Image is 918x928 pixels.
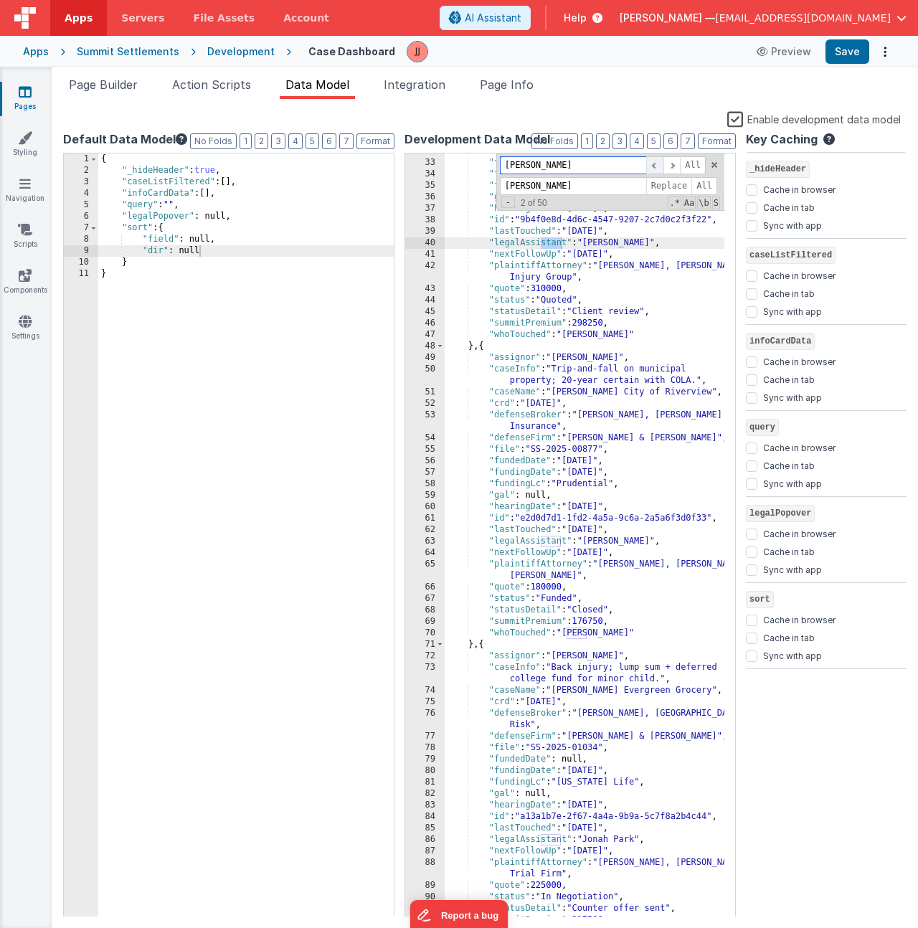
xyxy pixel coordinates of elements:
div: 57 [405,467,445,478]
div: 56 [405,455,445,467]
span: Replace [646,177,692,195]
div: 91 [405,903,445,914]
div: 49 [405,352,445,364]
span: Page Info [480,77,534,92]
button: 2 [596,133,610,149]
label: Cache in browser [763,181,836,196]
div: 72 [405,650,445,662]
span: Servers [121,11,164,25]
div: 62 [405,524,445,536]
button: Save [825,39,869,64]
h4: Case Dashboard [308,46,395,57]
div: 64 [405,547,445,559]
span: query [746,419,779,436]
div: 5 [64,199,98,211]
span: Alt-Enter [680,156,706,174]
div: 9 [64,245,98,257]
label: Sync with app [763,648,822,662]
div: 71 [405,639,445,650]
div: 70 [405,628,445,639]
label: Cache in browser [763,440,836,454]
label: Cache in browser [763,526,836,540]
div: 87 [405,846,445,857]
div: 54 [405,432,445,444]
button: 1 [581,133,593,149]
div: 58 [405,478,445,490]
div: 8 [64,234,98,245]
div: 3 [64,176,98,188]
div: 83 [405,800,445,811]
div: 38 [405,214,445,226]
div: 51 [405,387,445,398]
span: Data Model [285,77,349,92]
div: 89 [405,880,445,891]
div: 42 [405,260,445,283]
button: 7 [681,133,695,149]
label: Enable development data model [727,110,901,127]
div: 86 [405,834,445,846]
button: 5 [306,133,319,149]
span: _hideHeader [746,161,810,178]
div: 47 [405,329,445,341]
div: 7 [64,222,98,234]
div: 65 [405,559,445,582]
div: Development [207,44,275,59]
div: 92 [405,914,445,926]
div: 63 [405,536,445,547]
span: sort [746,591,774,608]
div: 74 [405,685,445,696]
span: Whole Word Search [697,197,710,209]
div: 52 [405,398,445,409]
div: 85 [405,823,445,834]
span: RegExp Search [668,197,681,209]
span: Help [564,11,587,25]
div: 53 [405,409,445,432]
div: 11 [64,268,98,280]
button: Format [356,133,394,149]
label: Cache in tab [763,458,815,472]
button: Format [698,133,736,149]
div: 48 [405,341,445,352]
div: Apps [23,44,49,59]
label: Cache in tab [763,285,815,300]
div: 55 [405,444,445,455]
div: 41 [405,249,445,260]
div: 79 [405,754,445,765]
div: 50 [405,364,445,387]
span: caseListFiltered [746,247,836,264]
button: AI Assistant [440,6,531,30]
div: 69 [405,616,445,628]
button: 1 [240,133,252,149]
div: 82 [405,788,445,800]
label: Sync with app [763,389,822,404]
div: 59 [405,490,445,501]
label: Cache in tab [763,199,815,214]
div: 78 [405,742,445,754]
div: 6 [64,211,98,222]
div: 76 [405,708,445,731]
div: 61 [405,513,445,524]
label: Cache in browser [763,354,836,368]
div: 2 [64,165,98,176]
span: Page Builder [69,77,138,92]
button: 3 [612,133,627,149]
div: 1 [64,153,98,165]
div: 40 [405,237,445,249]
div: 34 [405,169,445,180]
label: Cache in tab [763,544,815,558]
label: Sync with app [763,303,822,318]
button: 5 [647,133,661,149]
div: 33 [405,157,445,169]
span: legalPopover [746,505,815,522]
button: 6 [663,133,678,149]
div: 73 [405,662,445,685]
label: Sync with app [763,475,822,490]
label: Sync with app [763,562,822,576]
div: 75 [405,696,445,708]
button: Options [875,42,895,62]
span: AI Assistant [465,11,521,25]
button: 4 [288,133,303,149]
input: Replace with [500,177,646,195]
label: Cache in browser [763,267,836,282]
label: Cache in tab [763,630,815,644]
